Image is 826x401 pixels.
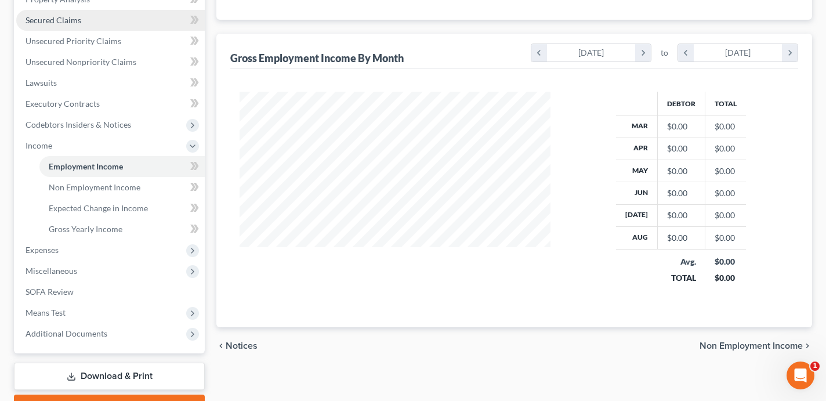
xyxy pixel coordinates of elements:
[803,341,812,351] i: chevron_right
[678,44,694,62] i: chevron_left
[26,15,81,25] span: Secured Claims
[26,78,57,88] span: Lawsuits
[616,138,658,160] th: Apr
[616,115,658,138] th: Mar
[658,92,705,115] th: Debtor
[49,182,140,192] span: Non Employment Income
[667,187,695,199] div: $0.00
[667,272,696,284] div: TOTAL
[694,44,782,62] div: [DATE]
[715,272,737,284] div: $0.00
[230,51,404,65] div: Gross Employment Income By Month
[49,203,148,213] span: Expected Change in Income
[16,73,205,93] a: Lawsuits
[810,362,820,371] span: 1
[14,363,205,390] a: Download & Print
[705,227,747,249] td: $0.00
[16,10,205,31] a: Secured Claims
[616,204,658,226] th: [DATE]
[661,47,668,59] span: to
[216,341,226,351] i: chevron_left
[16,52,205,73] a: Unsecured Nonpriority Claims
[26,36,121,46] span: Unsecured Priority Claims
[667,256,696,268] div: Avg.
[26,57,136,67] span: Unsecured Nonpriority Claims
[216,341,258,351] button: chevron_left Notices
[667,165,695,177] div: $0.00
[26,308,66,317] span: Means Test
[16,281,205,302] a: SOFA Review
[667,232,695,244] div: $0.00
[39,198,205,219] a: Expected Change in Income
[49,161,123,171] span: Employment Income
[531,44,547,62] i: chevron_left
[26,287,74,297] span: SOFA Review
[226,341,258,351] span: Notices
[26,328,107,338] span: Additional Documents
[616,160,658,182] th: May
[39,177,205,198] a: Non Employment Income
[616,227,658,249] th: Aug
[635,44,651,62] i: chevron_right
[26,99,100,109] span: Executory Contracts
[705,182,747,204] td: $0.00
[26,120,131,129] span: Codebtors Insiders & Notices
[700,341,812,351] button: Non Employment Income chevron_right
[49,224,122,234] span: Gross Yearly Income
[16,31,205,52] a: Unsecured Priority Claims
[705,138,747,160] td: $0.00
[547,44,636,62] div: [DATE]
[705,92,747,115] th: Total
[715,256,737,268] div: $0.00
[700,341,803,351] span: Non Employment Income
[787,362,814,389] iframe: Intercom live chat
[39,156,205,177] a: Employment Income
[782,44,798,62] i: chevron_right
[667,209,695,221] div: $0.00
[667,143,695,154] div: $0.00
[26,266,77,276] span: Miscellaneous
[26,245,59,255] span: Expenses
[705,160,747,182] td: $0.00
[667,121,695,132] div: $0.00
[39,219,205,240] a: Gross Yearly Income
[616,182,658,204] th: Jun
[16,93,205,114] a: Executory Contracts
[26,140,52,150] span: Income
[705,115,747,138] td: $0.00
[705,204,747,226] td: $0.00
